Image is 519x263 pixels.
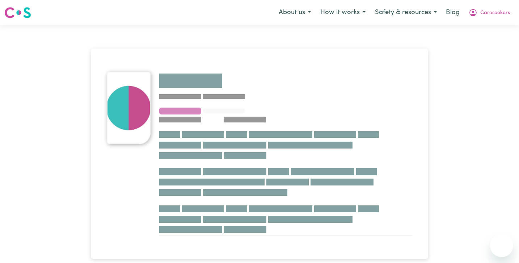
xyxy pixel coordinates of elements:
span: Careseekers [480,9,510,17]
iframe: Button to launch messaging window [490,234,513,257]
button: Safety & resources [370,5,442,20]
a: Careseekers logo [4,4,31,21]
img: Careseekers logo [4,6,31,19]
a: Blog [442,5,464,21]
button: About us [274,5,316,20]
button: How it works [316,5,370,20]
button: My Account [464,5,515,20]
